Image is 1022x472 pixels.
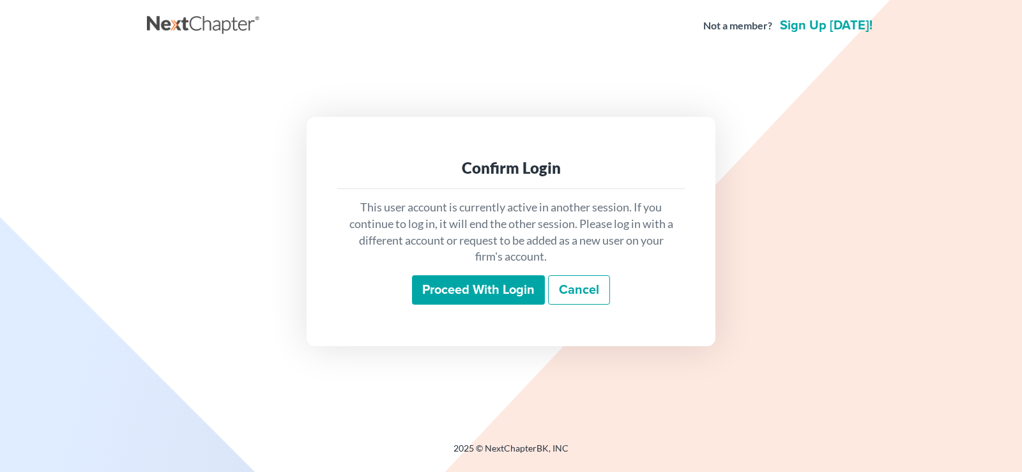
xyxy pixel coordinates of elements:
p: This user account is currently active in another session. If you continue to log in, it will end ... [347,199,675,265]
div: Confirm Login [347,158,675,178]
input: Proceed with login [412,275,545,305]
a: Cancel [548,275,610,305]
strong: Not a member? [703,19,772,33]
a: Sign up [DATE]! [777,19,875,32]
div: 2025 © NextChapterBK, INC [147,442,875,465]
